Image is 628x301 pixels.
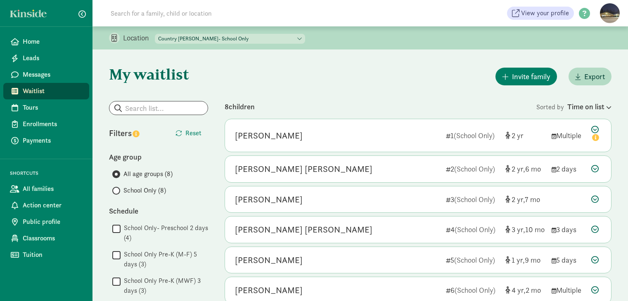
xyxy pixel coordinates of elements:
[235,284,303,297] div: Sterling Esquivel
[23,250,83,260] span: Tuition
[3,214,89,230] a: Public profile
[235,193,303,206] div: Elynnor Torres
[3,116,89,132] a: Enrollments
[23,53,83,63] span: Leads
[454,131,495,140] span: (School Only)
[121,276,208,296] label: School Only Pre-K (MWF) 3 days (3)
[109,151,208,162] div: Age group
[521,8,569,18] span: View your profile
[123,186,166,195] span: School Only (8)
[505,130,545,141] div: [object Object]
[23,136,83,146] span: Payments
[454,164,495,174] span: (School Only)
[446,194,499,205] div: 3
[567,101,611,112] div: Time on list
[512,164,525,174] span: 2
[536,101,611,112] div: Sorted by
[109,101,208,115] input: Search list...
[3,99,89,116] a: Tours
[3,33,89,50] a: Home
[3,197,89,214] a: Action center
[23,200,83,210] span: Action center
[106,5,337,21] input: Search for a family, child or location
[454,195,495,204] span: (School Only)
[446,285,499,296] div: 6
[446,163,499,174] div: 2
[169,125,208,141] button: Reset
[446,130,499,141] div: 1
[507,7,574,20] a: View your profile
[505,224,545,235] div: [object Object]
[512,255,525,265] span: 1
[512,195,525,204] span: 2
[23,37,83,47] span: Home
[569,68,611,85] button: Export
[3,50,89,66] a: Leads
[3,66,89,83] a: Messages
[505,285,545,296] div: [object Object]
[505,163,545,174] div: [object Object]
[109,66,208,82] h1: My waitlist
[495,68,557,85] button: Invite family
[512,285,526,295] span: 4
[235,162,372,176] div: Coen Christenson
[185,128,201,138] span: Reset
[23,119,83,129] span: Enrollments
[23,233,83,243] span: Classrooms
[23,184,83,194] span: All families
[121,223,208,243] label: School Only- Preschool 2 days (4)
[23,70,83,80] span: Messages
[123,33,155,43] p: Location
[3,132,89,149] a: Payments
[235,129,303,142] div: Poppy McGrath
[552,224,585,235] div: 3 days
[512,225,525,234] span: 3
[512,71,550,82] span: Invite family
[109,205,208,216] div: Schedule
[235,223,372,236] div: Jensen Schmitz
[505,194,545,205] div: [object Object]
[23,103,83,113] span: Tours
[584,71,605,82] span: Export
[3,83,89,99] a: Waitlist
[121,249,208,269] label: School Only Pre-K (M-F) 5 days (3)
[526,285,541,295] span: 2
[552,285,585,296] div: Multiple
[109,127,159,139] div: Filters
[455,285,495,295] span: (School Only)
[525,225,545,234] span: 10
[23,217,83,227] span: Public profile
[512,131,524,140] span: 2
[225,101,536,112] div: 8 children
[525,255,540,265] span: 9
[3,230,89,247] a: Classrooms
[123,169,173,179] span: All age groups (8)
[552,163,585,174] div: 2 days
[454,255,495,265] span: (School Only)
[235,254,303,267] div: Arush Singh
[505,254,545,266] div: [object Object]
[446,254,499,266] div: 5
[552,254,585,266] div: 5 days
[3,181,89,197] a: All families
[3,247,89,263] a: Tuition
[552,130,585,141] div: Multiple
[455,225,495,234] span: (School Only)
[446,224,499,235] div: 4
[525,164,541,174] span: 6
[23,86,83,96] span: Waitlist
[587,261,628,301] iframe: Chat Widget
[525,195,540,204] span: 7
